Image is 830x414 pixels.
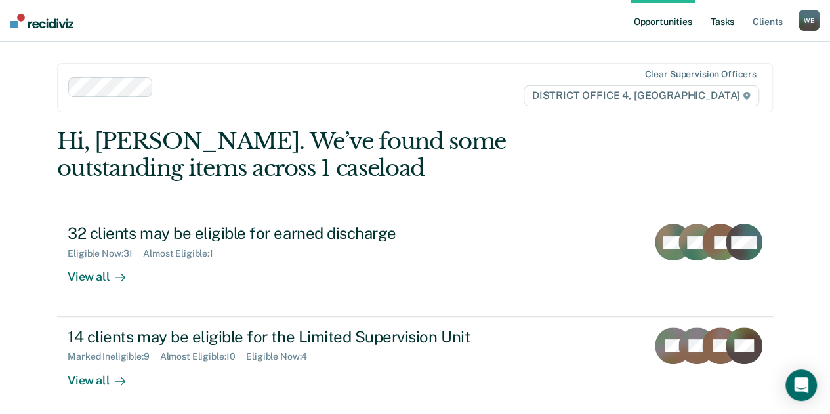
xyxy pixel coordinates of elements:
div: Clear supervision officers [644,69,756,80]
div: Hi, [PERSON_NAME]. We’ve found some outstanding items across 1 caseload [57,128,629,182]
div: Eligible Now : 31 [68,248,143,259]
button: WB [799,10,820,31]
div: 32 clients may be eligible for earned discharge [68,224,528,243]
div: Almost Eligible : 1 [143,248,224,259]
div: W B [799,10,820,31]
div: Eligible Now : 4 [246,351,318,362]
div: 14 clients may be eligible for the Limited Supervision Unit [68,327,528,346]
span: DISTRICT OFFICE 4, [GEOGRAPHIC_DATA] [524,85,759,106]
a: 32 clients may be eligible for earned dischargeEligible Now:31Almost Eligible:1View all [57,213,773,316]
div: Open Intercom Messenger [785,369,817,401]
img: Recidiviz [10,14,73,28]
div: View all [68,259,141,285]
div: View all [68,362,141,388]
div: Marked Ineligible : 9 [68,351,159,362]
div: Almost Eligible : 10 [160,351,247,362]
